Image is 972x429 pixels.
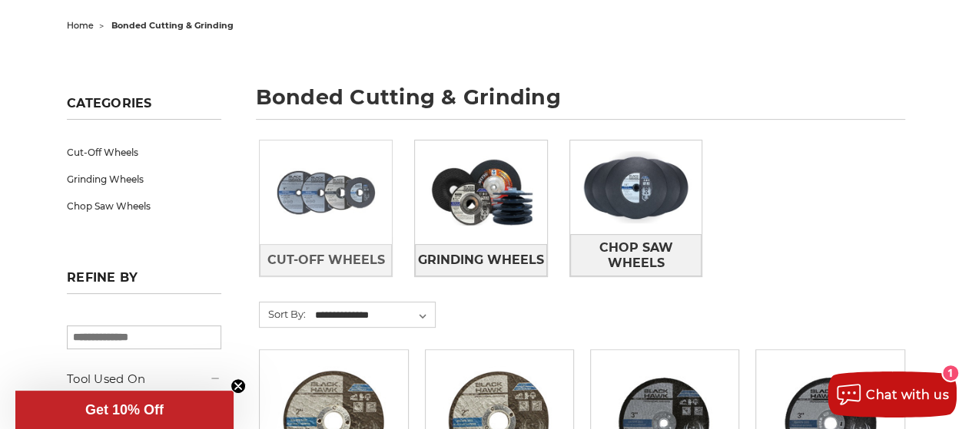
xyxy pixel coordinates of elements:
a: Cut-Off Wheels [260,244,392,276]
h5: Tool Used On [67,370,221,388]
span: Cut-Off Wheels [267,247,385,273]
img: Chop Saw Wheels [570,140,702,234]
a: Chop Saw Wheels [67,193,221,219]
button: Close teaser [231,378,246,394]
span: Grinding Wheels [418,247,544,273]
select: Sort By: [313,304,434,327]
h1: bonded cutting & grinding [256,87,905,120]
a: Grinding Wheels [415,244,547,276]
div: Get 10% OffClose teaser [15,391,234,429]
label: Sort By: [260,302,306,325]
span: Chop Saw Wheels [571,235,702,276]
img: Grinding Wheels [415,145,547,239]
img: Cut-Off Wheels [260,145,392,239]
a: Grinding Wheels [67,166,221,193]
span: Chat with us [866,388,949,402]
a: home [67,20,94,31]
button: Chat with us [828,371,957,417]
a: Chop Saw Wheels [570,234,702,276]
span: bonded cutting & grinding [111,20,234,31]
a: Cut-Off Wheels [67,139,221,166]
div: 1 [943,365,958,381]
h5: Categories [67,96,221,120]
span: Get 10% Off [85,402,164,417]
h5: Refine by [67,270,221,294]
